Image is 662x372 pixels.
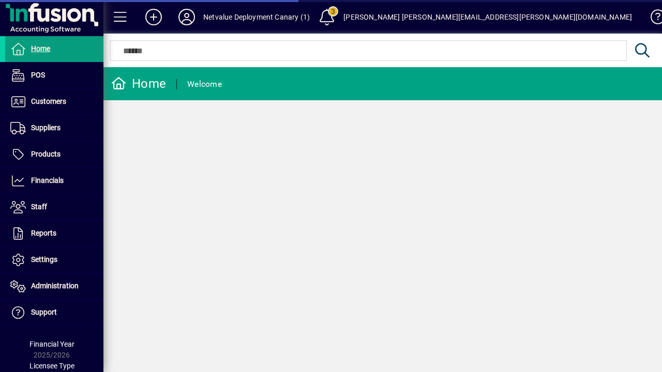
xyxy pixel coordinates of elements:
[31,255,57,263] span: Settings
[5,221,103,246] a: Reports
[203,9,310,25] div: Netvalue Deployment Canary (1)
[5,168,103,194] a: Financials
[5,142,103,167] a: Products
[31,282,79,290] span: Administration
[5,247,103,273] a: Settings
[170,8,203,26] button: Profile
[31,123,61,132] span: Suppliers
[31,176,64,184] span: Financials
[31,229,56,237] span: Reports
[5,300,103,326] a: Support
[5,273,103,299] a: Administration
[31,308,57,316] span: Support
[187,76,222,92] div: Welcome
[31,203,47,211] span: Staff
[5,63,103,88] a: POS
[111,75,166,92] div: Home
[29,362,74,370] span: Licensee Type
[343,9,632,25] div: [PERSON_NAME] [PERSON_NAME][EMAIL_ADDRESS][PERSON_NAME][DOMAIN_NAME]
[5,194,103,220] a: Staff
[5,115,103,141] a: Suppliers
[31,44,50,53] span: Home
[31,150,61,158] span: Products
[137,8,170,26] button: Add
[29,340,74,348] span: Financial Year
[31,97,66,105] span: Customers
[5,89,103,115] a: Customers
[31,71,45,79] span: POS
